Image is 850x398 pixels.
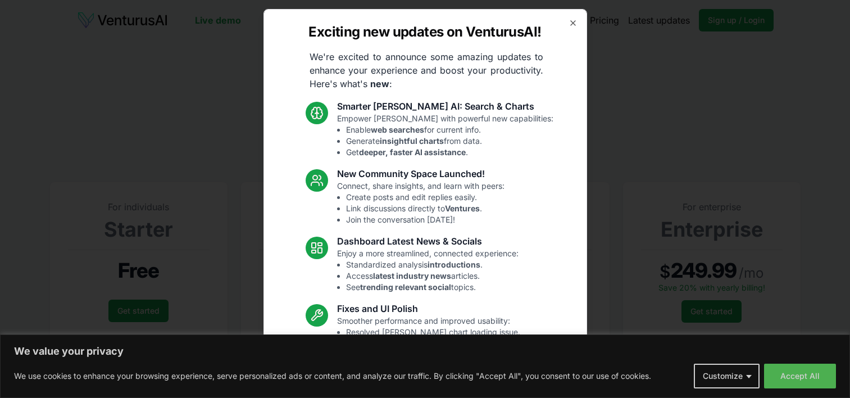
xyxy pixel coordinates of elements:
[346,135,553,147] li: Generate from data.
[370,78,389,89] strong: new
[346,327,520,338] li: Resolved [PERSON_NAME] chart loading issue.
[337,302,520,315] h3: Fixes and UI Polish
[337,180,504,225] p: Connect, share insights, and learn with peers:
[373,271,451,281] strong: latest industry news
[346,349,520,360] li: Enhanced overall UI consistency.
[346,124,553,135] li: Enable for current info.
[337,167,504,180] h3: New Community Space Launched!
[308,23,541,41] h2: Exciting new updates on VenturusAI!
[337,248,519,293] p: Enjoy a more streamlined, connected experience:
[445,203,480,213] strong: Ventures
[301,50,552,91] p: We're excited to announce some amazing updates to enhance your experience and boost your producti...
[346,147,553,158] li: Get .
[346,203,504,214] li: Link discussions directly to .
[337,234,519,248] h3: Dashboard Latest News & Socials
[346,270,519,282] li: Access articles.
[380,136,444,146] strong: insightful charts
[346,338,520,349] li: Fixed mobile chat & sidebar glitches.
[337,113,553,158] p: Empower [PERSON_NAME] with powerful new capabilities:
[371,125,424,134] strong: web searches
[346,214,504,225] li: Join the conversation [DATE]!
[346,192,504,203] li: Create posts and edit replies easily.
[428,260,480,269] strong: introductions
[337,99,553,113] h3: Smarter [PERSON_NAME] AI: Search & Charts
[337,315,520,360] p: Smoother performance and improved usability:
[346,282,519,293] li: See topics.
[360,282,451,292] strong: trending relevant social
[346,259,519,270] li: Standardized analysis .
[359,147,466,157] strong: deeper, faster AI assistance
